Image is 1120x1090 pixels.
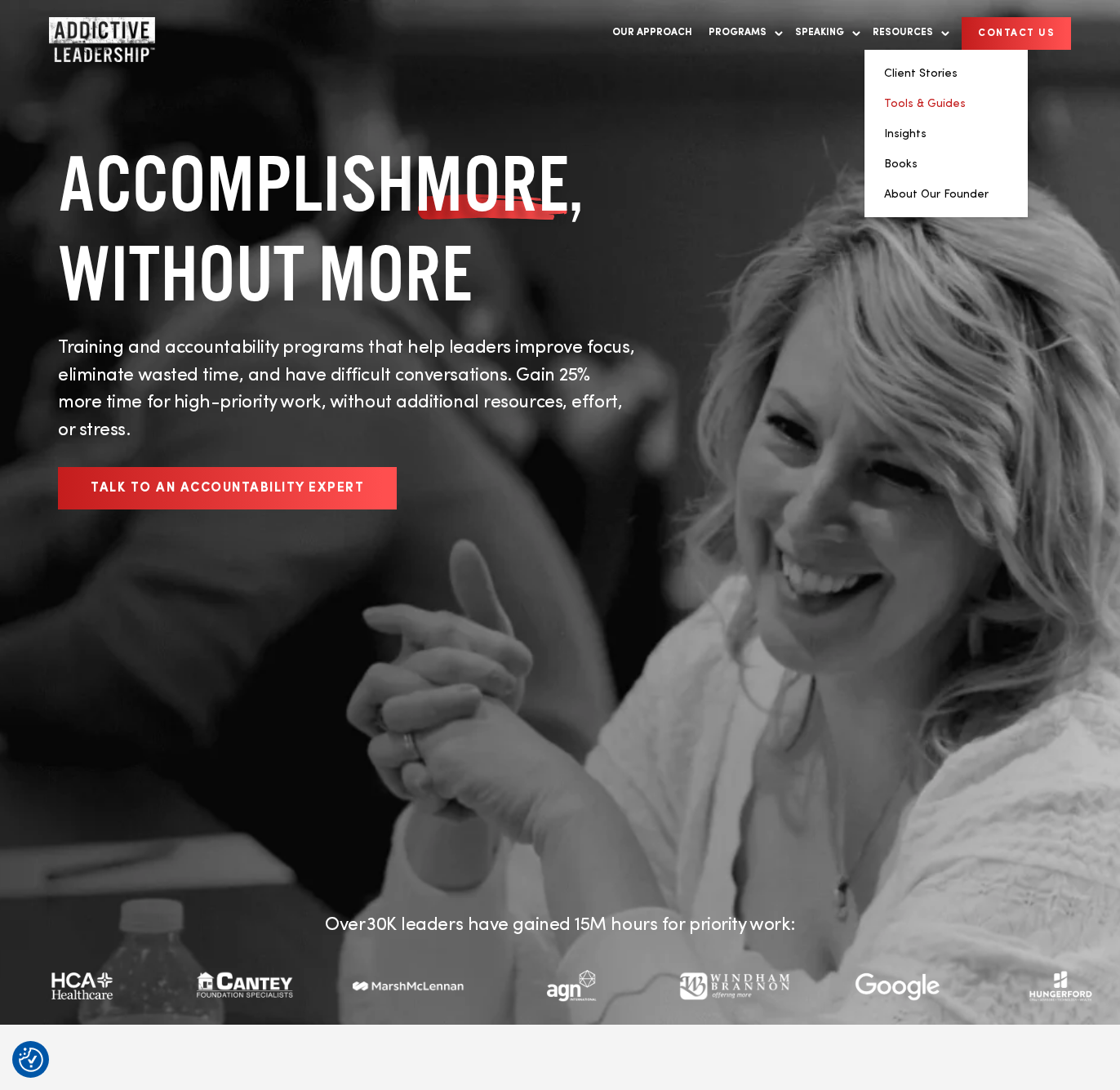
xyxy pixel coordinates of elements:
a: Our Approach [604,16,700,50]
p: Training and accountability programs that help leaders improve focus, eliminate wasted time, and ... [58,335,638,444]
img: Revisit consent button [19,1048,43,1072]
a: Programs [700,16,783,50]
button: Consent Preferences [19,1048,43,1072]
a: About Our Founder [884,189,989,200]
h1: ACCOMPLISH , WITHOUT MORE [58,139,638,318]
a: Books [884,158,918,170]
a: Client Stories [884,68,958,79]
a: Insights [884,128,927,140]
span: Talk to an Accountability Expert [91,482,364,495]
a: Tools & Guides [884,98,966,109]
a: Resources [864,16,949,50]
span: MORE [415,139,569,229]
a: Talk to an Accountability Expert [58,467,397,509]
a: Home [49,17,147,50]
a: Speaking [787,16,860,50]
a: CONTACT US [962,17,1071,50]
